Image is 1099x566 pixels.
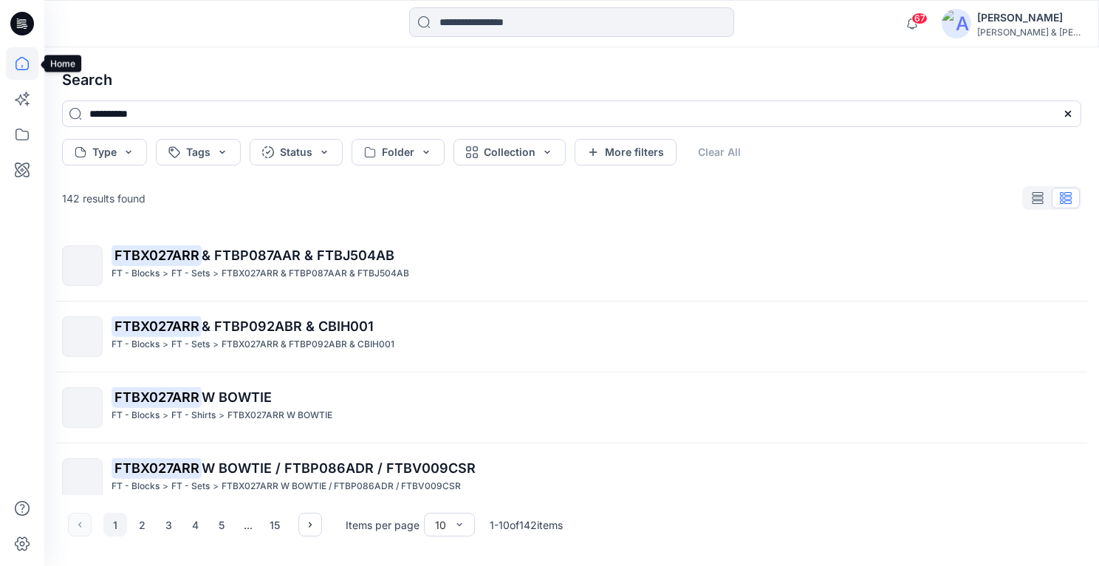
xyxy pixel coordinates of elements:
[162,266,168,282] p: >
[112,245,202,265] mark: FTBX027ARR
[50,59,1093,100] h4: Search
[210,513,233,536] button: 5
[162,408,168,423] p: >
[222,337,394,352] p: FTBX027ARR & FTBP092ABR & CBIH001
[53,236,1090,295] a: FTBX027ARR& FTBP087AAR & FTBJ504ABFT - Blocks>FT - Sets>FTBX027ARR & FTBP087AAR & FTBJ504AB
[171,337,210,352] p: FT - Sets
[53,449,1090,508] a: FTBX027ARRW BOWTIE / FTBP086ADR / FTBV009CSRFT - Blocks>FT - Sets>FTBX027ARR W BOWTIE / FTBP086AD...
[202,389,272,405] span: W BOWTIE
[112,337,160,352] p: FT - Blocks
[227,408,332,423] p: FTBX027ARR W BOWTIE
[62,139,147,166] button: Type
[202,460,476,476] span: W BOWTIE / FTBP086ADR / FTBV009CSR
[977,27,1081,38] div: [PERSON_NAME] & [PERSON_NAME]
[202,318,374,334] span: & FTBP092ABR & CBIH001
[112,266,160,282] p: FT - Blocks
[156,139,241,166] button: Tags
[112,316,202,336] mark: FTBX027ARR
[942,9,971,38] img: avatar
[202,248,394,263] span: & FTBP087AAR & FTBJ504AB
[62,191,145,206] p: 142 results found
[453,139,566,166] button: Collection
[162,479,168,494] p: >
[250,139,343,166] button: Status
[346,517,420,533] p: Items per page
[183,513,207,536] button: 4
[53,378,1090,437] a: FTBX027ARRW BOWTIEFT - Blocks>FT - Shirts>FTBX027ARR W BOWTIE
[435,517,446,533] div: 10
[171,266,210,282] p: FT - Sets
[977,9,1081,27] div: [PERSON_NAME]
[157,513,180,536] button: 3
[112,408,160,423] p: FT - Blocks
[112,386,202,407] mark: FTBX027ARR
[213,479,219,494] p: >
[130,513,154,536] button: 2
[236,513,260,536] div: ...
[575,139,677,166] button: More filters
[219,408,225,423] p: >
[162,337,168,352] p: >
[112,479,160,494] p: FT - Blocks
[213,337,219,352] p: >
[171,408,216,423] p: FT - Shirts
[103,513,127,536] button: 1
[222,266,409,282] p: FTBX027ARR & FTBP087AAR & FTBJ504AB
[112,457,202,478] mark: FTBX027ARR
[222,479,461,494] p: FTBX027ARR W BOWTIE / FTBP086ADR / FTBV009CSR
[53,307,1090,366] a: FTBX027ARR& FTBP092ABR & CBIH001FT - Blocks>FT - Sets>FTBX027ARR & FTBP092ABR & CBIH001
[352,139,445,166] button: Folder
[911,13,928,24] span: 67
[171,479,210,494] p: FT - Sets
[213,266,219,282] p: >
[490,517,563,533] p: 1 - 10 of 142 items
[263,513,287,536] button: 15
